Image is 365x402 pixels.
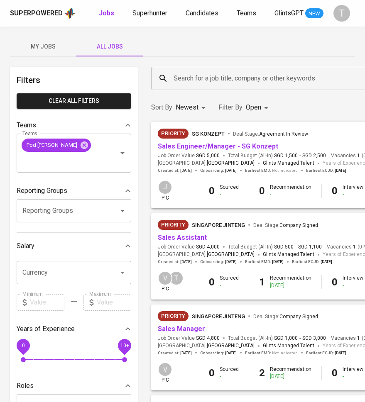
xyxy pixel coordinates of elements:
[180,259,192,265] span: [DATE]
[158,335,220,342] span: Job Order Value
[196,152,220,159] span: SGD 5,000
[299,152,301,159] span: -
[263,343,314,348] span: Glints Managed Talent
[158,271,172,285] div: V
[263,160,314,166] span: Glints Managed Talent
[333,5,350,22] div: T
[218,102,243,112] p: Filter By
[332,185,338,197] b: 0
[81,41,138,52] span: All Jobs
[274,152,298,159] span: SGD 1,500
[158,325,205,333] a: Sales Manager
[335,350,346,356] span: [DATE]
[295,244,296,251] span: -
[17,120,36,130] p: Teams
[253,222,318,228] span: Deal Stage :
[356,335,360,342] span: 1
[259,131,308,137] span: Agreement In Review
[343,184,363,198] div: Interview
[17,241,34,251] p: Salary
[158,168,192,173] span: Created at :
[22,139,91,152] div: Pod [PERSON_NAME]
[99,9,114,17] b: Jobs
[158,152,220,159] span: Job Order Value
[332,367,338,379] b: 0
[132,9,167,17] span: Superhunter
[259,367,265,379] b: 2
[158,129,189,139] div: New Job received from Demand Team
[158,342,255,350] span: [GEOGRAPHIC_DATA] ,
[17,93,131,109] button: Clear All filters
[343,275,363,289] div: Interview
[245,168,298,173] span: Earliest EMD :
[158,221,189,229] span: Priority
[158,312,189,320] span: Priority
[270,373,311,380] div: [DATE]
[158,220,189,230] div: New Job received from Demand Team
[117,267,128,278] button: Open
[207,159,255,168] span: [GEOGRAPHIC_DATA]
[132,8,169,19] a: Superhunter
[292,259,332,265] span: Earliest ECJD :
[270,184,311,198] div: Recommendation
[158,244,220,251] span: Job Order Value
[272,350,298,356] span: Not indicated
[17,381,34,391] p: Roles
[192,131,225,137] span: SG Konzept
[220,184,239,198] div: Sourced
[274,335,298,342] span: SGD 1,000
[220,366,239,380] div: Sourced
[176,102,198,112] p: Newest
[237,9,256,17] span: Teams
[120,342,129,348] span: 10+
[158,180,172,195] div: J
[17,117,131,134] div: Teams
[352,244,356,251] span: 1
[302,335,326,342] span: SGD 3,000
[192,222,245,228] span: Singapore Jinteng
[272,168,298,173] span: Not indicated
[302,152,326,159] span: SGD 2,500
[117,147,128,159] button: Open
[158,129,189,138] span: Priority
[176,100,208,115] div: Newest
[17,238,131,254] div: Salary
[228,335,326,342] span: Total Budget (All-In)
[117,205,128,217] button: Open
[192,313,245,319] span: Singapore Jinteng
[97,294,131,311] input: Value
[207,342,255,350] span: [GEOGRAPHIC_DATA]
[274,8,323,19] a: GlintsGPT NEW
[158,362,172,377] div: V
[225,350,237,356] span: [DATE]
[196,335,220,342] span: SGD 4,800
[263,251,314,257] span: Glints Managed Talent
[306,168,346,173] span: Earliest ECJD :
[228,244,322,251] span: Total Budget (All-In)
[64,7,76,19] img: app logo
[15,41,71,52] span: My Jobs
[228,152,326,159] span: Total Budget (All-In)
[22,141,82,149] span: Pod [PERSON_NAME]
[186,8,220,19] a: Candidates
[30,294,64,311] input: Value
[270,191,311,198] div: -
[259,185,265,197] b: 0
[158,350,192,356] span: Created at :
[158,159,255,168] span: [GEOGRAPHIC_DATA] ,
[158,251,255,259] span: [GEOGRAPHIC_DATA] ,
[17,183,131,199] div: Reporting Groups
[245,259,284,265] span: Earliest EMD :
[200,259,237,265] span: Onboarding :
[274,9,304,17] span: GlintsGPT
[270,275,311,289] div: Recommendation
[237,8,258,19] a: Teams
[245,350,298,356] span: Earliest EMD :
[209,185,215,197] b: 0
[10,7,76,19] a: Superpoweredapp logo
[10,9,63,18] div: Superpowered
[151,102,172,112] p: Sort By
[298,244,322,251] span: SGD 1,100
[220,191,239,198] div: -
[233,131,308,137] span: Deal Stage :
